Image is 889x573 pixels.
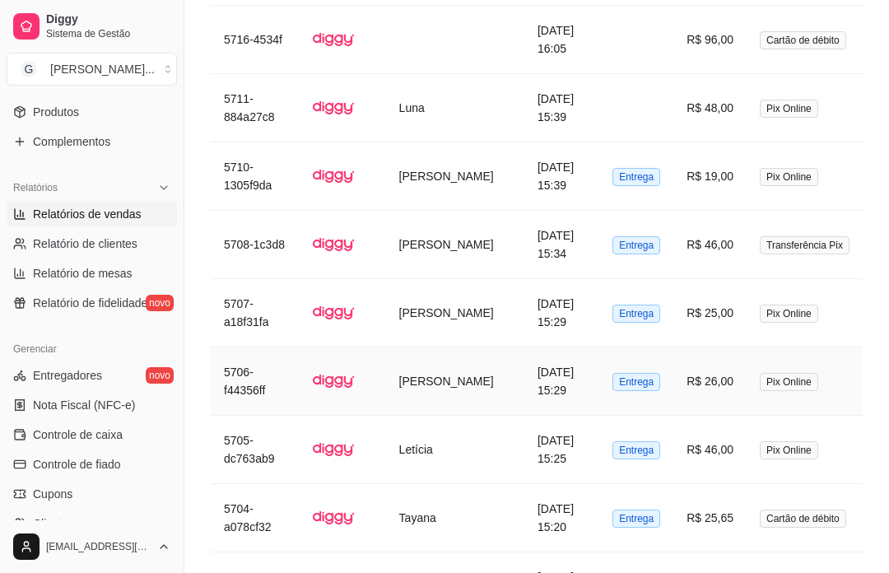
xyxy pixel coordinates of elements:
a: Produtos [7,99,177,125]
td: R$ 46,00 [673,211,747,279]
img: diggy [313,292,354,333]
span: Entrega [612,236,660,254]
td: [DATE] 15:39 [524,142,599,211]
a: DiggySistema de Gestão [7,7,177,46]
td: R$ 96,00 [673,6,747,74]
td: [DATE] 16:05 [524,6,599,74]
a: Relatório de fidelidadenovo [7,290,177,316]
span: Relatório de clientes [33,235,137,252]
img: diggy [313,224,354,265]
span: Pix Online [760,305,818,323]
td: Letícia [386,416,524,484]
span: Complementos [33,133,110,150]
a: Relatório de mesas [7,260,177,286]
img: diggy [313,497,354,538]
span: Controle de fiado [33,456,121,473]
span: Entrega [612,168,660,186]
span: Pix Online [760,168,818,186]
td: [PERSON_NAME] [386,347,524,416]
span: Pix Online [760,441,818,459]
td: [PERSON_NAME] [386,142,524,211]
td: R$ 46,00 [673,416,747,484]
td: 5708-1c3d8 [211,211,300,279]
img: diggy [313,87,354,128]
a: Controle de caixa [7,422,177,448]
td: [PERSON_NAME] [386,211,524,279]
a: Clientes [7,510,177,537]
div: Gerenciar [7,336,177,362]
a: Nota Fiscal (NFC-e) [7,392,177,418]
a: Complementos [7,128,177,155]
span: Relatórios [13,181,58,194]
a: Entregadoresnovo [7,362,177,389]
td: Luna [386,74,524,142]
td: R$ 25,00 [673,279,747,347]
td: R$ 26,00 [673,347,747,416]
td: [DATE] 15:20 [524,484,599,552]
span: G [21,61,37,77]
td: 5706-f44356ff [211,347,300,416]
td: [DATE] 15:25 [524,416,599,484]
span: Entrega [612,441,660,459]
td: 5705-dc763ab9 [211,416,300,484]
td: [DATE] 15:29 [524,347,599,416]
img: diggy [313,156,354,197]
td: 5707-a18f31fa [211,279,300,347]
span: Sistema de Gestão [46,27,170,40]
a: Relatório de clientes [7,231,177,257]
span: [EMAIL_ADDRESS][DOMAIN_NAME] [46,540,151,553]
td: 5711-884a27c8 [211,74,300,142]
a: Relatórios de vendas [7,201,177,227]
div: [PERSON_NAME] ... [50,61,155,77]
button: Select a team [7,53,177,86]
td: 5704-a078cf32 [211,484,300,552]
td: R$ 48,00 [673,74,747,142]
td: R$ 25,65 [673,484,747,552]
span: Produtos [33,104,79,120]
img: diggy [313,19,354,60]
span: Cupons [33,486,72,502]
td: [DATE] 15:39 [524,74,599,142]
span: Nota Fiscal (NFC-e) [33,397,135,413]
td: R$ 19,00 [673,142,747,211]
td: [DATE] 15:34 [524,211,599,279]
button: [EMAIL_ADDRESS][DOMAIN_NAME] [7,527,177,566]
span: Controle de caixa [33,426,123,443]
span: Entrega [612,373,660,391]
span: Clientes [33,515,75,532]
span: Entrega [612,510,660,528]
span: Relatório de fidelidade [33,295,147,311]
a: Cupons [7,481,177,507]
span: Pix Online [760,100,818,118]
span: Pix Online [760,373,818,391]
a: Controle de fiado [7,451,177,477]
span: Relatórios de vendas [33,206,142,222]
span: Transferência Pix [760,236,849,254]
td: Tayana [386,484,524,552]
span: Cartão de débito [760,31,846,49]
span: Entregadores [33,367,102,384]
img: diggy [313,429,354,470]
td: 5710-1305f9da [211,142,300,211]
span: Cartão de débito [760,510,846,528]
span: Entrega [612,305,660,323]
span: Diggy [46,12,170,27]
td: [PERSON_NAME] [386,279,524,347]
td: 5716-4534f [211,6,300,74]
td: [DATE] 15:29 [524,279,599,347]
img: diggy [313,361,354,402]
span: Relatório de mesas [33,265,133,282]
